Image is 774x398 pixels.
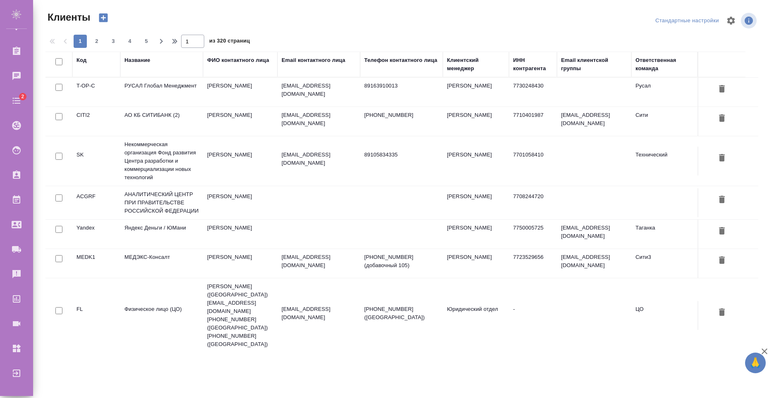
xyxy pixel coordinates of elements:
div: Название [124,56,150,64]
button: 5 [140,35,153,48]
span: 5 [140,37,153,45]
td: 7730248430 [509,78,557,107]
td: - [509,301,557,330]
span: Посмотреть информацию [741,13,758,28]
td: [PERSON_NAME] [443,220,509,249]
td: 7701058410 [509,147,557,175]
div: split button [653,14,721,27]
span: 4 [123,37,136,45]
button: Удалить [715,305,729,320]
td: ACGRF [72,188,120,217]
td: [PERSON_NAME] [443,249,509,278]
span: 2 [90,37,103,45]
button: 2 [90,35,103,48]
td: Русал [631,78,698,107]
td: [PERSON_NAME] [203,220,277,249]
button: Удалить [715,253,729,268]
td: Сити [631,107,698,136]
td: Таганка [631,220,698,249]
td: [PERSON_NAME] [443,188,509,217]
p: [EMAIL_ADDRESS][DOMAIN_NAME] [282,82,356,98]
p: 89105834335 [364,151,439,159]
span: 2 [16,92,29,101]
td: [PERSON_NAME] [203,188,277,217]
td: [PERSON_NAME] [203,107,277,136]
span: из 320 страниц [209,36,250,48]
td: [PERSON_NAME] [443,78,509,107]
td: МЕДЭКС-Консалт [120,249,203,278]
td: FL [72,301,120,330]
a: 2 [2,90,31,111]
div: Клиентский менеджер [447,56,505,73]
td: 7723529656 [509,249,557,278]
p: [PHONE_NUMBER] [364,111,439,119]
div: Email контактного лица [282,56,345,64]
td: CITI2 [72,107,120,136]
td: [PERSON_NAME] [203,78,277,107]
button: Удалить [715,111,729,126]
button: 3 [107,35,120,48]
div: ФИО контактного лица [207,56,269,64]
td: [EMAIL_ADDRESS][DOMAIN_NAME] [557,107,631,136]
td: РУСАЛ Глобал Менеджмент [120,78,203,107]
button: Удалить [715,82,729,97]
td: 7750005725 [509,220,557,249]
td: SK [72,147,120,175]
div: Телефон контактного лица [364,56,437,64]
td: Физическое лицо (ЦО) [120,301,203,330]
button: Создать [93,11,113,25]
div: ИНН контрагента [513,56,553,73]
td: [PERSON_NAME] [203,147,277,175]
p: 89163910013 [364,82,439,90]
td: 7708244720 [509,188,557,217]
td: Yandex [72,220,120,249]
td: 7710401987 [509,107,557,136]
td: [PERSON_NAME] [443,147,509,175]
div: Email клиентской группы [561,56,627,73]
button: Удалить [715,151,729,166]
span: 🙏 [748,354,762,372]
button: 4 [123,35,136,48]
td: [EMAIL_ADDRESS][DOMAIN_NAME] [557,220,631,249]
span: 3 [107,37,120,45]
td: Некоммерческая организация Фонд развития Центра разработки и коммерциализации новых технологий [120,136,203,186]
button: Удалить [715,192,729,208]
button: 🙏 [745,353,766,373]
p: [EMAIL_ADDRESS][DOMAIN_NAME] [282,253,356,270]
td: ЦО [631,301,698,330]
td: Сити3 [631,249,698,278]
div: Код [76,56,86,64]
td: [EMAIL_ADDRESS][DOMAIN_NAME] [557,249,631,278]
button: Удалить [715,224,729,239]
td: [PERSON_NAME] ([GEOGRAPHIC_DATA]) [EMAIL_ADDRESS][DOMAIN_NAME] [PHONE_NUMBER] ([GEOGRAPHIC_DATA])... [203,278,277,353]
p: [PHONE_NUMBER] (добавочный 105) [364,253,439,270]
td: Юридический отдел [443,301,509,330]
p: [EMAIL_ADDRESS][DOMAIN_NAME] [282,151,356,167]
td: [PERSON_NAME] [203,249,277,278]
span: Клиенты [45,11,90,24]
div: Ответственная команда [635,56,693,73]
p: [EMAIL_ADDRESS][DOMAIN_NAME] [282,111,356,128]
p: [EMAIL_ADDRESS][DOMAIN_NAME] [282,305,356,322]
td: Технический [631,147,698,175]
td: T-OP-C [72,78,120,107]
p: [PHONE_NUMBER] ([GEOGRAPHIC_DATA]) [364,305,439,322]
td: АНАЛИТИЧЕСКИЙ ЦЕНТР ПРИ ПРАВИТЕЛЬСТВЕ РОССИЙСКОЙ ФЕДЕРАЦИИ [120,186,203,219]
span: Настроить таблицу [721,11,741,31]
td: [PERSON_NAME] [443,107,509,136]
td: Яндекс Деньги / ЮМани [120,220,203,249]
td: MEDK1 [72,249,120,278]
td: АО КБ СИТИБАНК (2) [120,107,203,136]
